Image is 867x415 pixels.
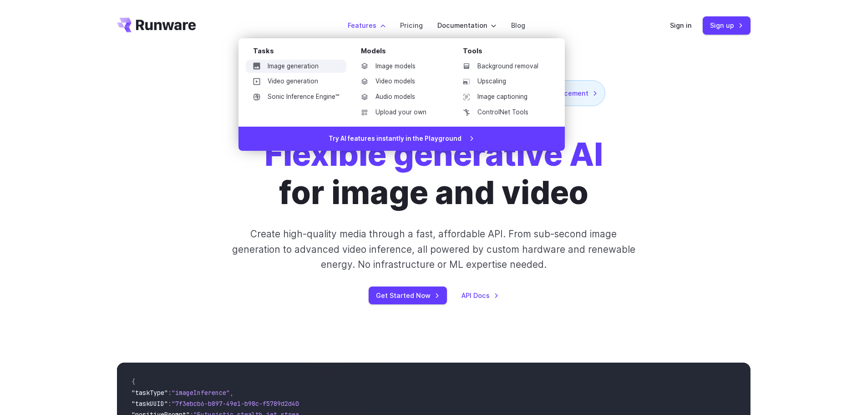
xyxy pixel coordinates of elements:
div: Tasks [253,46,346,60]
span: "imageInference" [172,389,230,397]
label: Documentation [437,20,497,31]
a: Sign in [670,20,692,31]
div: Tools [463,46,550,60]
strong: Flexible generative AI [264,135,603,174]
a: Audio models [354,90,448,104]
span: { [132,378,135,386]
a: Video generation [246,75,346,88]
h1: for image and video [264,135,603,212]
a: ControlNet Tools [456,106,550,119]
a: Sonic Inference Engine™ [246,90,346,104]
span: "taskUUID" [132,400,168,408]
a: Blog [511,20,525,31]
label: Features [348,20,385,31]
a: API Docs [461,290,499,301]
span: : [168,400,172,408]
a: Image models [354,60,448,73]
span: "7f3ebcb6-b897-49e1-b98c-f5789d2d40d7" [172,400,310,408]
a: Try AI features instantly in the Playground [238,127,565,151]
a: Video models [354,75,448,88]
a: Sign up [703,16,750,34]
a: Background removal [456,60,550,73]
a: Image captioning [456,90,550,104]
a: Upscaling [456,75,550,88]
span: "taskType" [132,389,168,397]
p: Create high-quality media through a fast, affordable API. From sub-second image generation to adv... [231,226,636,272]
span: , [230,389,233,397]
div: Models [361,46,448,60]
a: Pricing [400,20,423,31]
a: Upload your own [354,106,448,119]
span: : [168,389,172,397]
a: Get Started Now [369,287,447,304]
a: Image generation [246,60,346,73]
a: Go to / [117,18,196,32]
